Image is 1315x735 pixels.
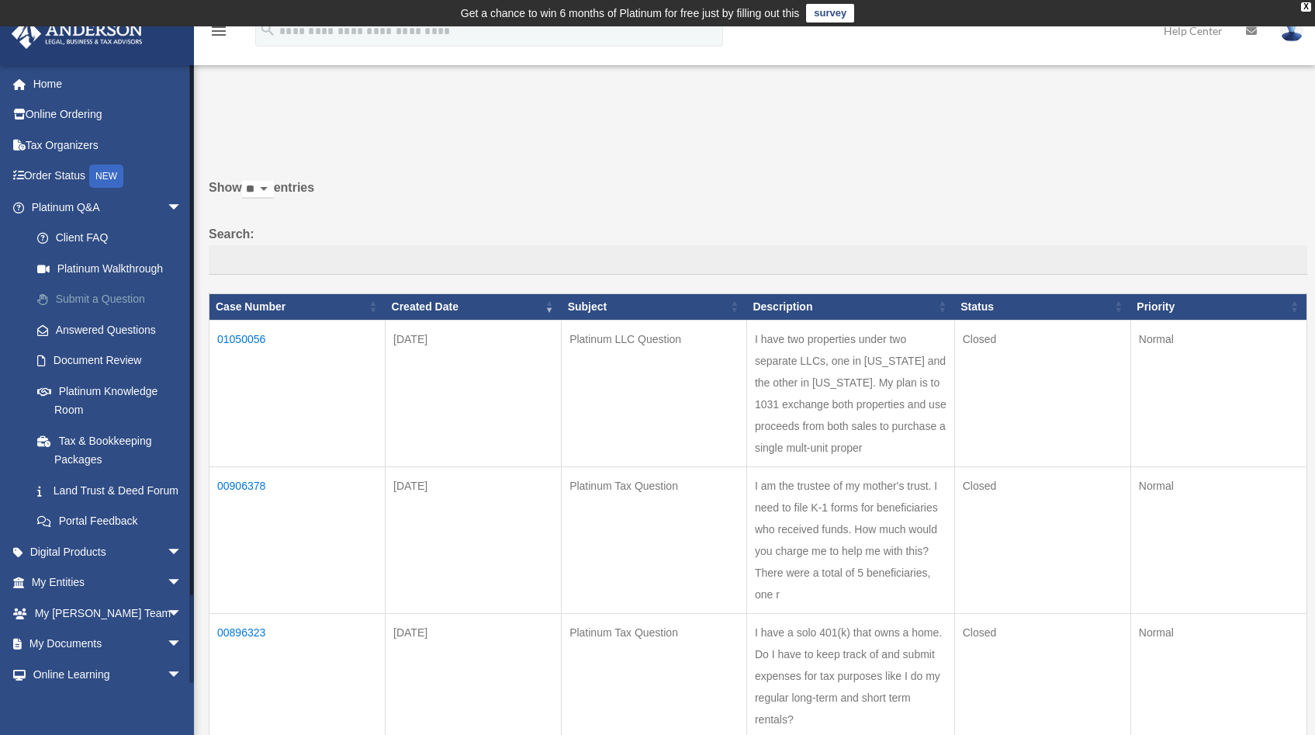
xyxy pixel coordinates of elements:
a: Document Review [22,345,206,376]
a: Land Trust & Deed Forum [22,475,206,506]
th: Description: activate to sort column ascending [746,293,954,320]
a: Home [11,68,206,99]
a: Submit a Question [22,284,206,315]
a: My [PERSON_NAME] Teamarrow_drop_down [11,598,206,629]
a: Tax & Bookkeeping Packages [22,425,206,475]
th: Subject: activate to sort column ascending [562,293,747,320]
td: [DATE] [386,466,562,613]
img: Anderson Advisors Platinum Portal [7,19,147,49]
td: Platinum Tax Question [562,466,747,613]
span: arrow_drop_down [167,598,198,629]
td: I am the trustee of my mother's trust. I need to file K-1 forms for beneficiaries who received fu... [746,466,954,613]
td: I have two properties under two separate LLCs, one in [US_STATE] and the other in [US_STATE]. My ... [746,320,954,466]
th: Created Date: activate to sort column ascending [386,293,562,320]
a: Platinum Walkthrough [22,253,206,284]
a: Online Learningarrow_drop_down [11,659,206,690]
th: Status: activate to sort column ascending [954,293,1130,320]
th: Priority: activate to sort column ascending [1130,293,1306,320]
a: Portal Feedback [22,506,206,537]
a: My Entitiesarrow_drop_down [11,567,206,598]
td: Normal [1130,320,1306,466]
span: arrow_drop_down [167,536,198,568]
i: search [259,21,276,38]
td: 00906378 [209,466,386,613]
td: Closed [954,466,1130,613]
label: Show entries [209,177,1307,214]
span: arrow_drop_down [167,629,198,660]
a: Platinum Knowledge Room [22,376,206,425]
div: Get a chance to win 6 months of Platinum for free just by filling out this [461,4,800,23]
a: menu [209,27,228,40]
a: Online Ordering [11,99,206,130]
a: Answered Questions [22,314,198,345]
span: arrow_drop_down [167,567,198,599]
div: NEW [89,165,123,188]
a: Order StatusNEW [11,161,206,192]
a: survey [806,4,854,23]
a: Tax Organizers [11,130,206,161]
a: Digital Productsarrow_drop_down [11,536,206,567]
a: Platinum Q&Aarrow_drop_down [11,192,206,223]
a: My Documentsarrow_drop_down [11,629,206,660]
div: close [1301,2,1311,12]
td: Normal [1130,466,1306,613]
td: Closed [954,320,1130,466]
span: arrow_drop_down [167,192,198,224]
input: Search: [209,245,1307,275]
th: Case Number: activate to sort column ascending [209,293,386,320]
span: arrow_drop_down [167,659,198,691]
label: Search: [209,224,1307,275]
td: 01050056 [209,320,386,466]
a: Client FAQ [22,223,206,254]
i: menu [209,22,228,40]
td: Platinum LLC Question [562,320,747,466]
select: Showentries [242,181,274,199]
td: [DATE] [386,320,562,466]
img: User Pic [1280,19,1303,42]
